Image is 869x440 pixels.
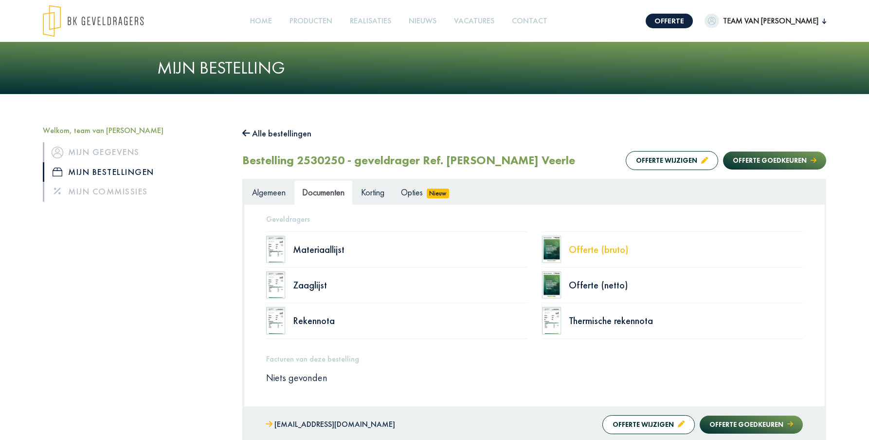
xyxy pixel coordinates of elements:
div: Zaaglijst [293,280,527,290]
h5: Welkom, team van [PERSON_NAME] [43,126,228,135]
button: Offerte wijzigen [626,151,718,170]
img: logo [43,5,144,37]
span: Documenten [302,187,344,198]
a: Contact [508,10,551,32]
h5: Facturen van deze bestelling [266,354,803,363]
button: Alle bestellingen [242,126,311,141]
div: Offerte (netto) [569,280,803,290]
a: Vacatures [450,10,498,32]
a: Realisaties [346,10,395,32]
h2: Bestelling 2530250 - geveldrager Ref. [PERSON_NAME] Veerle [242,153,575,168]
ul: Tabs [244,180,825,204]
button: Offerte wijzigen [602,415,695,434]
img: doc [542,307,561,334]
a: iconMijn bestellingen [43,162,228,182]
span: Algemeen [252,187,286,198]
a: Producten [286,10,336,32]
span: Opties [401,187,423,198]
div: Offerte (bruto) [569,245,803,254]
a: Nieuws [405,10,440,32]
span: Korting [361,187,384,198]
button: team van [PERSON_NAME] [705,14,826,28]
div: Rekennota [293,316,527,325]
img: doc [266,271,286,299]
h5: Geveldragers [266,214,803,224]
img: dummypic.png [705,14,719,28]
span: Nieuw [427,189,449,198]
div: Materiaallijst [293,245,527,254]
img: doc [542,236,561,263]
a: Mijn commissies [43,182,228,201]
h1: Mijn bestelling [157,57,712,78]
img: doc [266,236,286,263]
a: Home [246,10,276,32]
img: icon [53,168,62,176]
button: Offerte goedkeuren [700,416,803,434]
a: Offerte [646,14,693,28]
img: doc [266,307,286,334]
a: [EMAIL_ADDRESS][DOMAIN_NAME] [266,418,395,432]
img: icon [52,147,63,158]
div: Thermische rekennota [569,316,803,325]
img: doc [542,271,561,299]
a: iconMijn gegevens [43,142,228,162]
button: Offerte goedkeuren [723,152,826,170]
span: team van [PERSON_NAME] [719,15,822,27]
div: Niets gevonden [259,371,810,384]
